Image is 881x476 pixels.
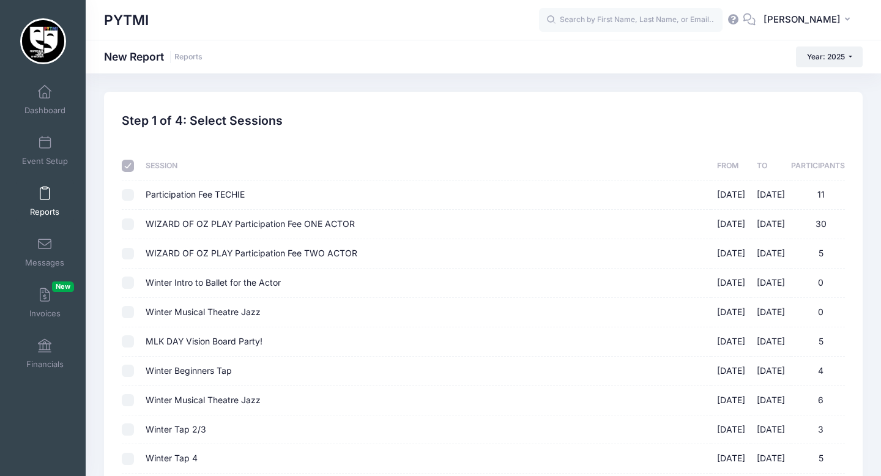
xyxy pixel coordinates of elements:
td: [DATE] [751,269,791,298]
td: [DATE] [711,415,751,445]
button: Year: 2025 [796,46,863,67]
span: Messages [25,258,64,268]
td: 0 [791,269,845,298]
img: PYTMI [20,18,66,64]
a: Event Setup [16,129,74,172]
span: [PERSON_NAME] [764,13,841,26]
td: [DATE] [751,210,791,239]
td: [DATE] [711,298,751,327]
td: [DATE] [711,210,751,239]
td: 5 [791,444,845,474]
td: [DATE] [751,239,791,269]
th: Participants [791,152,845,180]
input: Search by First Name, Last Name, or Email... [539,8,723,32]
td: [DATE] [751,180,791,210]
span: New [52,281,74,292]
span: Winter Musical Theatre Jazz [146,307,261,317]
td: [DATE] [751,415,791,445]
span: Participation Fee TECHIE [146,189,245,199]
td: [DATE] [711,269,751,298]
h2: Step 1 of 4: Select Sessions [122,114,283,128]
span: Winter Intro to Ballet for the Actor [146,277,281,288]
td: 3 [791,415,845,445]
td: [DATE] [711,386,751,415]
td: [DATE] [711,327,751,357]
a: Financials [16,332,74,375]
span: MLK DAY Vision Board Party! [146,336,262,346]
span: Winter Tap 2/3 [146,424,206,434]
td: 4 [791,357,845,386]
span: Winter Beginners Tap [146,365,232,376]
span: WIZARD OF OZ PLAY Participation Fee ONE ACTOR [146,218,355,229]
td: [DATE] [751,357,791,386]
th: To [751,152,791,180]
span: Reports [30,207,59,217]
h1: PYTMI [104,6,149,34]
th: Session [140,152,711,180]
td: 5 [791,239,845,269]
span: Financials [26,359,64,370]
span: Winter Musical Theatre Jazz [146,395,261,405]
td: [DATE] [751,327,791,357]
a: Reports [16,180,74,223]
td: 5 [791,327,845,357]
button: [PERSON_NAME] [756,6,863,34]
a: InvoicesNew [16,281,74,324]
td: [DATE] [711,444,751,474]
td: 30 [791,210,845,239]
td: 11 [791,180,845,210]
td: [DATE] [751,444,791,474]
span: WIZARD OF OZ PLAY Participation Fee TWO ACTOR [146,248,357,258]
td: 0 [791,298,845,327]
a: Messages [16,231,74,273]
td: [DATE] [711,357,751,386]
td: [DATE] [751,298,791,327]
span: Event Setup [22,156,68,166]
a: Reports [174,53,203,62]
span: Invoices [29,308,61,319]
span: Winter Tap 4 [146,453,198,463]
td: [DATE] [751,386,791,415]
td: 6 [791,386,845,415]
span: Year: 2025 [807,52,845,61]
span: Dashboard [24,105,65,116]
td: [DATE] [711,239,751,269]
h1: New Report [104,50,203,63]
td: [DATE] [711,180,751,210]
a: Dashboard [16,78,74,121]
th: From [711,152,751,180]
